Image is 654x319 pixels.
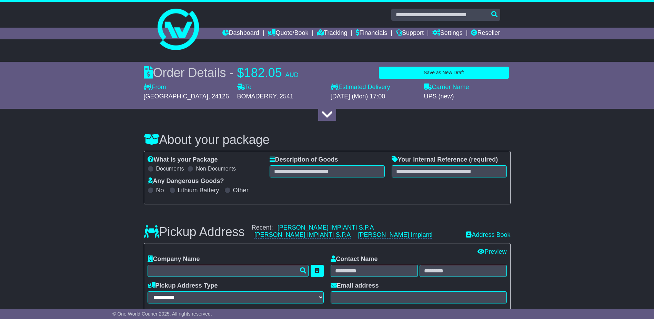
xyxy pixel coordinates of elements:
[331,309,355,316] label: Phone
[148,282,218,290] label: Pickup Address Type
[331,255,378,263] label: Contact Name
[252,224,460,239] div: Recent:
[144,84,166,91] label: From
[331,84,417,91] label: Estimated Delivery
[208,93,229,100] span: , 24126
[148,309,198,316] label: Address Line 1
[148,156,218,164] label: What is your Package
[237,84,252,91] label: To
[237,93,276,100] span: BOMADERRY
[196,165,236,172] label: Non-Documents
[285,71,299,78] span: AUD
[268,28,308,39] a: Quote/Book
[466,231,510,239] a: Address Book
[237,66,244,80] span: $
[148,177,224,185] label: Any Dangerous Goods?
[144,65,299,80] div: Order Details -
[317,28,347,39] a: Tracking
[144,225,245,239] h3: Pickup Address
[278,224,374,231] a: [PERSON_NAME] IMPIANTI S.P.A
[331,282,379,290] label: Email address
[270,156,338,164] label: Description of Goods
[424,93,511,100] div: UPS (new)
[233,187,249,194] label: Other
[471,28,500,39] a: Reseller
[432,28,463,39] a: Settings
[178,187,219,194] label: Lithium Battery
[356,28,387,39] a: Financials
[392,156,498,164] label: Your Internal Reference (required)
[222,28,259,39] a: Dashboard
[148,255,200,263] label: Company Name
[112,311,212,317] span: © One World Courier 2025. All rights reserved.
[379,67,509,79] button: Save as New Draft
[358,231,432,239] a: [PERSON_NAME] Impianti
[244,66,282,80] span: 182.05
[144,133,511,147] h3: About your package
[144,93,208,100] span: [GEOGRAPHIC_DATA]
[477,248,506,255] a: Preview
[424,84,469,91] label: Carrier Name
[254,231,351,239] a: [PERSON_NAME] IMPIANTI S.P.A
[276,93,293,100] span: , 2541
[156,165,184,172] label: Documents
[331,93,417,100] div: [DATE] (Mon) 17:00
[396,28,424,39] a: Support
[156,187,164,194] label: No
